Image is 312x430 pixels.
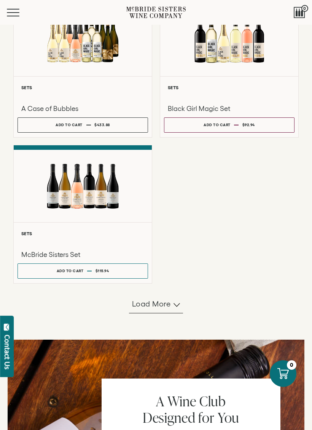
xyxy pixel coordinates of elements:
[21,104,144,114] h3: A Case of Bubbles
[56,119,83,130] div: Add to cart
[218,408,240,427] span: You
[18,117,148,133] button: Add to cart $433.88
[204,119,231,130] div: Add to cart
[96,269,109,273] span: $115.94
[164,117,294,133] button: Add to cart $92.94
[168,104,291,114] h3: Black Girl Magic Set
[21,250,144,260] h3: McBride Sisters Set
[57,265,84,276] div: Add to cart
[301,5,308,12] span: 0
[242,123,255,127] span: $92.94
[198,408,215,427] span: for
[18,263,148,279] button: Add to cart $115.94
[287,360,296,370] div: 0
[21,85,144,90] h6: Sets
[156,391,164,411] span: A
[168,85,291,90] h6: Sets
[3,335,11,369] div: Contact Us
[132,298,171,309] span: Load more
[199,391,226,411] span: Club
[13,145,152,284] a: McBride Sisters Set Sets McBride Sisters Set Add to cart $115.94
[143,408,196,427] span: Designed
[129,295,183,313] button: Load more
[167,391,196,411] span: Wine
[21,231,144,236] h6: Sets
[7,9,34,16] button: Mobile Menu Trigger
[94,123,110,127] span: $433.88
